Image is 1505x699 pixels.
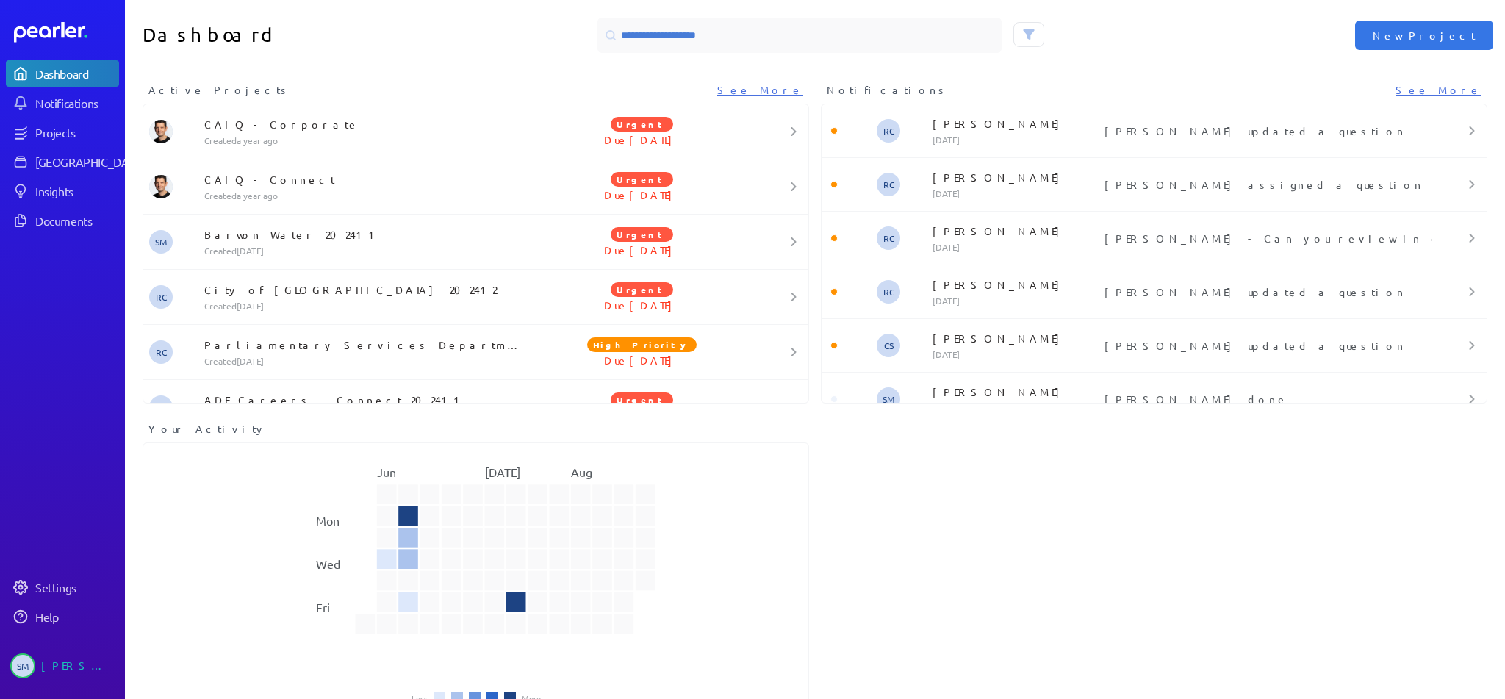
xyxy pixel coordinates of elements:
[1104,338,1426,353] p: [PERSON_NAME] updated a question
[35,125,118,140] div: Projects
[877,280,900,304] span: Robert Craig
[933,348,1099,360] p: [DATE]
[933,402,1099,414] p: [DATE]
[1104,392,1426,406] p: [PERSON_NAME] done
[204,117,531,132] p: CAIQ - Corporate
[14,22,119,43] a: Dashboard
[316,600,330,614] text: Fri
[6,90,119,116] a: Notifications
[877,387,900,411] span: Stuart Meyers
[10,653,35,678] span: Stuart Meyers
[149,340,173,364] span: Robert Craig
[204,172,531,187] p: CAIQ - Connect
[531,243,753,257] p: Due [DATE]
[611,172,673,187] span: Urgent
[149,285,173,309] span: Robert Craig
[611,282,673,297] span: Urgent
[1373,28,1476,43] span: New Project
[148,421,267,437] span: Your Activity
[6,603,119,630] a: Help
[827,82,949,98] span: Notifications
[204,245,531,257] p: Created [DATE]
[933,241,1099,253] p: [DATE]
[149,230,173,254] span: Stuart Meyers
[1104,177,1426,192] p: [PERSON_NAME] assigned a question to you
[485,465,520,479] text: [DATE]
[933,331,1099,345] p: [PERSON_NAME]
[531,298,753,312] p: Due [DATE]
[6,119,119,146] a: Projects
[531,187,753,202] p: Due [DATE]
[531,132,753,147] p: Due [DATE]
[877,334,900,357] span: Carlos Sotomayor
[587,337,697,352] span: High Priority
[717,82,803,98] a: See More
[933,170,1099,184] p: [PERSON_NAME]
[35,96,118,110] div: Notifications
[35,66,118,81] div: Dashboard
[204,190,531,201] p: Created a year ago
[204,392,531,407] p: ADF Careers - Connect 202411
[1396,82,1481,98] a: See More
[6,60,119,87] a: Dashboard
[6,207,119,234] a: Documents
[1104,231,1426,245] p: [PERSON_NAME] - Can you review in context of Partial Compliance?
[204,337,531,352] p: Parliamentary Services Department [GEOGRAPHIC_DATA] - PSD014
[377,465,396,479] text: Jun
[933,134,1099,146] p: [DATE]
[35,184,118,198] div: Insights
[35,609,118,624] div: Help
[149,120,173,143] img: James Layton
[204,135,531,146] p: Created a year ago
[933,277,1099,292] p: [PERSON_NAME]
[1104,123,1426,138] p: [PERSON_NAME] updated a question
[204,227,531,242] p: Barwon Water 202411
[611,392,673,407] span: Urgent
[6,574,119,601] a: Settings
[143,18,470,53] h1: Dashboard
[6,148,119,175] a: [GEOGRAPHIC_DATA]
[611,117,673,132] span: Urgent
[41,653,115,678] div: [PERSON_NAME]
[148,82,291,98] span: Active Projects
[35,213,118,228] div: Documents
[204,355,531,367] p: Created [DATE]
[933,384,1099,399] p: [PERSON_NAME]
[877,226,900,250] span: Robert Craig
[933,223,1099,238] p: [PERSON_NAME]
[35,580,118,595] div: Settings
[35,154,145,169] div: [GEOGRAPHIC_DATA]
[877,173,900,196] span: Robert Craig
[6,178,119,204] a: Insights
[1104,284,1426,299] p: [PERSON_NAME] updated a question
[611,227,673,242] span: Urgent
[877,119,900,143] span: Robert Craig
[204,282,531,297] p: City of [GEOGRAPHIC_DATA] 202412
[149,175,173,198] img: James Layton
[316,556,340,571] text: Wed
[6,648,119,684] a: SM[PERSON_NAME]
[316,513,340,528] text: Mon
[571,465,592,479] text: Aug
[204,300,531,312] p: Created [DATE]
[1355,21,1493,50] button: New Project
[933,295,1099,307] p: [DATE]
[933,116,1099,131] p: [PERSON_NAME]
[531,353,753,368] p: Due [DATE]
[933,187,1099,199] p: [DATE]
[149,395,173,419] span: Stuart Meyers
